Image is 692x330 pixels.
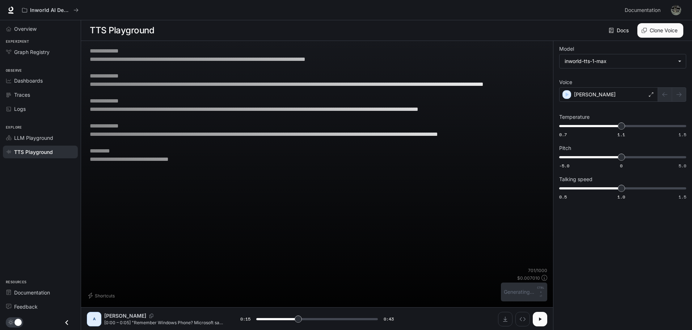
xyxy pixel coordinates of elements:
[59,315,75,330] button: Close drawer
[669,3,683,17] button: User avatar
[517,275,540,281] p: $ 0.007010
[617,194,625,200] span: 1.0
[3,286,78,299] a: Documentation
[104,312,146,319] p: [PERSON_NAME]
[622,3,666,17] a: Documentation
[14,318,22,326] span: Dark mode toggle
[14,148,53,156] span: TTS Playground
[528,267,547,273] p: 701 / 1000
[240,316,250,323] span: 0:15
[3,88,78,101] a: Traces
[617,131,625,138] span: 1.1
[3,22,78,35] a: Overview
[559,114,590,120] p: Temperature
[3,103,78,115] a: Logs
[559,46,574,51] p: Model
[559,80,572,85] p: Voice
[14,134,53,142] span: LLM Playground
[498,312,512,326] button: Download audio
[90,23,154,38] h1: TTS Playground
[14,289,50,296] span: Documentation
[14,77,43,84] span: Dashboards
[559,131,567,138] span: 0.7
[14,105,26,113] span: Logs
[679,194,686,200] span: 1.5
[14,48,50,56] span: Graph Registry
[607,23,632,38] a: Docs
[3,74,78,87] a: Dashboards
[384,316,394,323] span: 0:43
[30,7,71,13] p: Inworld AI Demos
[515,312,530,326] button: Inspect
[14,25,37,33] span: Overview
[625,6,661,15] span: Documentation
[574,91,616,98] p: [PERSON_NAME]
[637,23,683,38] button: Clone Voice
[620,163,623,169] span: 0
[3,146,78,158] a: TTS Playground
[87,290,118,301] button: Shortcuts
[3,131,78,144] a: LLM Playground
[559,163,569,169] span: -5.0
[559,146,571,151] p: Pitch
[14,303,38,310] span: Feedback
[3,46,78,58] a: Graph Registry
[19,3,82,17] button: All workspaces
[565,58,674,65] div: inworld-tts-1-max
[671,5,681,15] img: User avatar
[559,194,567,200] span: 0.5
[679,131,686,138] span: 1.5
[14,91,30,99] span: Traces
[559,177,592,182] p: Talking speed
[146,314,156,318] button: Copy Voice ID
[3,300,78,313] a: Feedback
[88,313,100,325] div: A
[679,163,686,169] span: 5.0
[560,54,686,68] div: inworld-tts-1-max
[104,319,223,326] p: [0:00 – 0:05] "Remember Windows Phone? Microsoft said it would change smartphones forever… and th...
